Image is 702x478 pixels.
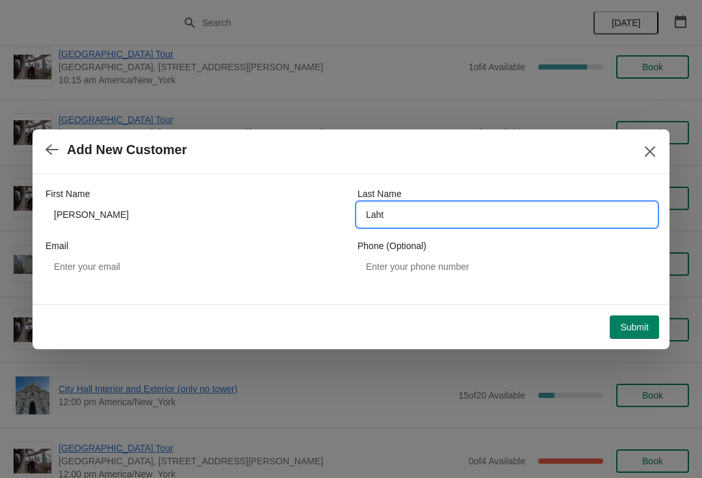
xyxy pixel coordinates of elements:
h2: Add New Customer [67,142,187,157]
label: Phone (Optional) [357,239,426,252]
input: Enter your phone number [357,255,656,278]
label: Email [45,239,68,252]
input: Enter your email [45,255,344,278]
input: John [45,203,344,226]
input: Smith [357,203,656,226]
label: Last Name [357,187,402,200]
button: Close [638,140,662,163]
span: Submit [620,322,649,332]
label: First Name [45,187,90,200]
button: Submit [610,315,659,339]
